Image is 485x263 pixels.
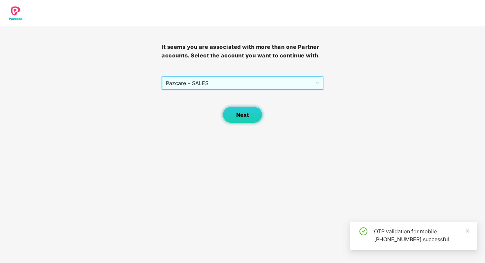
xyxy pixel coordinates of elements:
[223,107,262,123] button: Next
[162,43,323,60] h3: It seems you are associated with more than one Partner accounts. Select the account you want to c...
[465,229,470,233] span: close
[359,227,367,235] span: check-circle
[166,77,319,89] span: Pazcare - SALES
[374,227,469,243] div: OTP validation for mobile: [PHONE_NUMBER] successful
[236,112,249,118] span: Next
